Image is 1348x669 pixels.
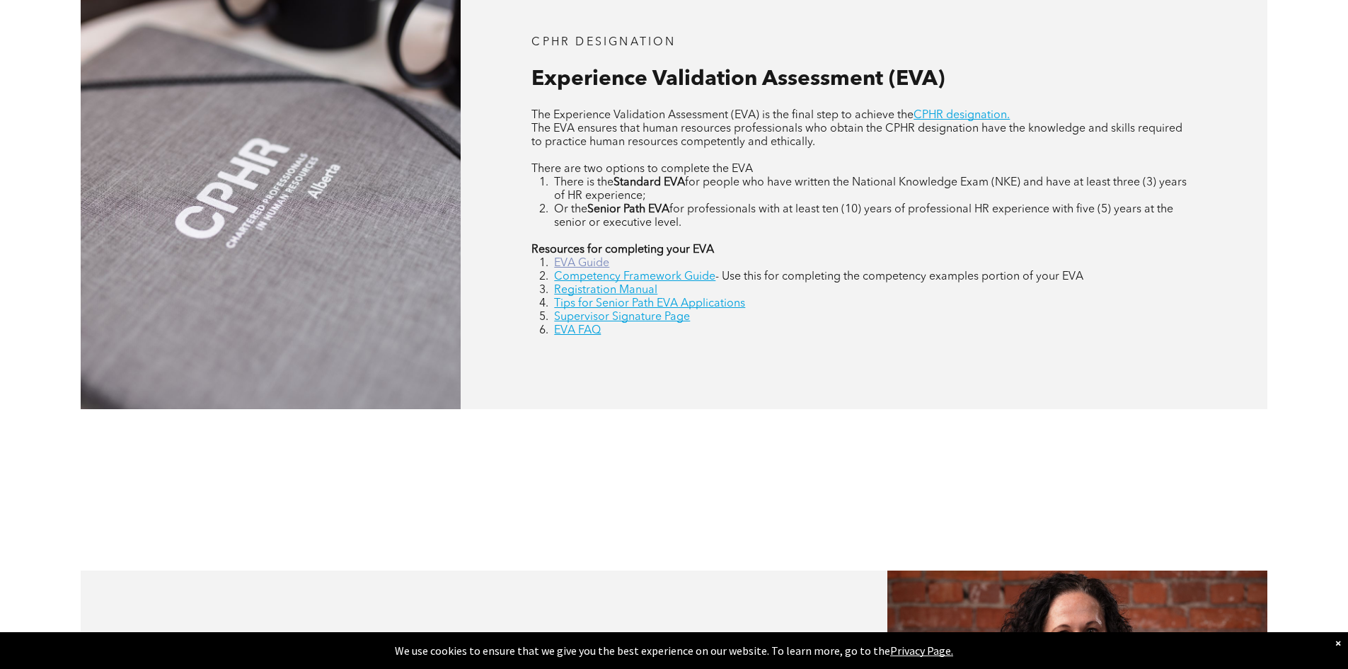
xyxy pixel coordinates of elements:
[554,177,613,188] span: There is the
[613,177,685,188] strong: Standard EVA
[554,204,587,215] span: Or the
[554,204,1173,229] span: for professionals with at least ten (10) years of professional HR experience with five (5) years ...
[531,69,945,90] span: Experience Validation Assessment (EVA)
[1335,636,1341,650] div: Dismiss notification
[554,177,1187,202] span: for people who have written the National Knowledge Exam (NKE) and have at least three (3) years o...
[554,298,745,309] a: Tips for Senior Path EVA Applications
[554,271,715,282] a: Competency Framework Guide
[587,204,669,215] strong: Senior Path EVA
[715,271,1083,282] span: - Use this for completing the competency examples portion of your EVA
[554,311,690,323] a: Supervisor Signature Page
[531,123,1182,148] span: The EVA ensures that human resources professionals who obtain the CPHR designation have the knowl...
[531,164,753,175] span: There are two options to complete the EVA
[890,644,953,658] a: Privacy Page.
[531,37,676,48] span: CPHR DESIGNATION
[554,325,601,336] a: EVA FAQ
[531,110,914,121] span: The Experience Validation Assessment (EVA) is the final step to achieve the
[554,285,657,296] a: Registration Manual
[554,258,609,269] a: EVA Guide
[531,244,714,256] strong: Resources for completing your EVA
[914,110,1010,121] a: CPHR designation.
